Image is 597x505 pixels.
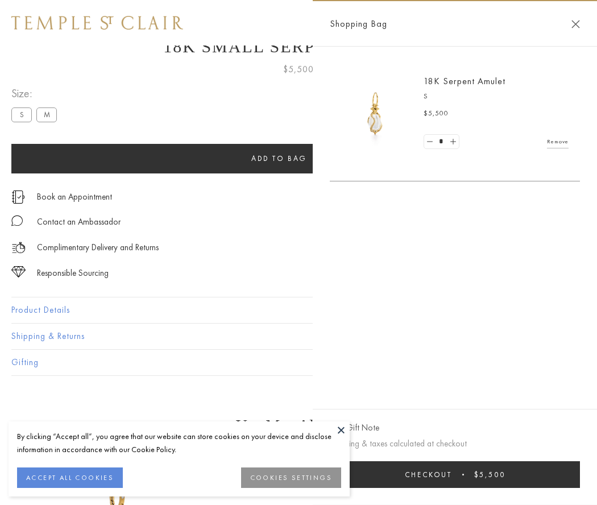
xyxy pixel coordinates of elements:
img: icon_delivery.svg [11,241,26,255]
button: Close Shopping Bag [571,20,580,28]
p: Complimentary Delivery and Returns [37,241,159,255]
p: S [424,91,569,102]
button: Shipping & Returns [11,324,586,349]
span: Shopping Bag [330,16,387,31]
div: By clicking “Accept all”, you agree that our website can store cookies on your device and disclos... [17,430,341,456]
a: Set quantity to 2 [447,135,458,149]
span: Checkout [405,470,452,479]
span: $5,500 [474,470,505,479]
span: Size: [11,84,61,103]
button: ACCEPT ALL COOKIES [17,467,123,488]
p: Shipping & taxes calculated at checkout [330,437,580,451]
button: Add Gift Note [330,421,379,435]
label: M [36,107,57,122]
a: Book an Appointment [37,191,112,203]
img: MessageIcon-01_2.svg [11,215,23,226]
h1: 18K Small Serpent Amulet [11,37,586,56]
button: COOKIES SETTINGS [241,467,341,488]
a: Set quantity to 0 [424,135,436,149]
img: Temple St. Clair [11,16,183,30]
button: Add to bag [11,144,547,173]
img: icon_sourcing.svg [11,266,26,278]
span: $5,500 [424,108,449,119]
img: icon_appointment.svg [11,191,25,204]
img: P51836-E11SERPPV [341,80,409,148]
div: Responsible Sourcing [37,266,109,280]
span: Add to bag [251,154,307,163]
h3: You May Also Like [28,416,569,434]
button: Product Details [11,297,586,323]
a: Remove [547,135,569,148]
div: Contact an Ambassador [37,215,121,229]
button: Gifting [11,350,586,375]
a: 18K Serpent Amulet [424,75,505,87]
span: $5,500 [283,62,314,77]
label: S [11,107,32,122]
button: Checkout $5,500 [330,461,580,488]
